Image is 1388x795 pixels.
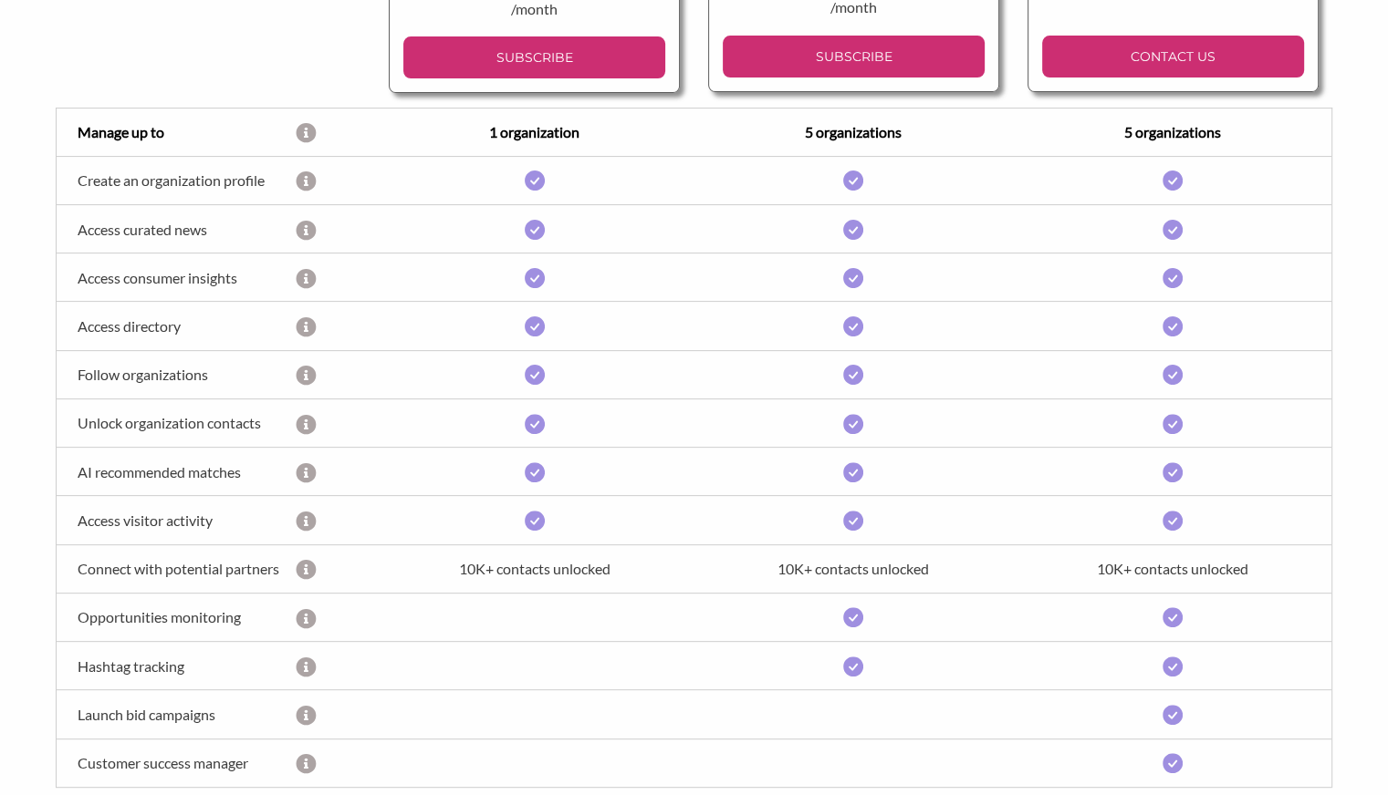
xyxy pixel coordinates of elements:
[843,462,863,482] img: i
[843,511,863,531] img: i
[1013,121,1331,143] div: 5 organizations
[525,462,545,482] img: i
[57,608,296,625] div: Opportunities monitoring
[57,317,296,335] div: Access directory
[57,366,296,383] div: Follow organizations
[57,657,296,675] div: Hashtag tracking
[57,221,296,238] div: Access curated news
[843,607,863,627] img: i
[525,220,545,240] img: i
[375,121,694,143] div: 1 organization
[1163,316,1183,336] img: i
[403,36,665,78] a: SUBSCRIBE
[1163,414,1183,434] img: i
[1013,560,1331,577] div: 10K+ contacts unlocked
[57,706,296,723] div: Launch bid campaigns
[843,170,863,191] img: i
[525,511,545,531] img: i
[1163,170,1183,191] img: i
[525,414,545,434] img: i
[525,316,545,336] img: i
[1163,511,1183,531] img: i
[525,365,545,385] img: i
[843,414,863,434] img: i
[1163,607,1183,627] img: i
[694,121,1013,143] div: 5 organizations
[57,414,296,431] div: Unlock organization contacts
[1163,220,1183,240] img: i
[57,560,296,577] div: Connect with potential partners
[1163,656,1183,676] img: i
[57,171,296,189] div: Create an organization profile
[843,316,863,336] img: i
[843,656,863,676] img: i
[730,43,977,70] p: SUBSCRIBE
[1163,462,1183,482] img: i
[57,121,296,143] div: Manage up to
[411,44,658,71] p: SUBSCRIBE
[57,754,296,771] div: Customer success manager
[694,560,1013,577] div: 10K+ contacts unlocked
[843,365,863,385] img: i
[723,36,985,77] a: SUBSCRIBE
[525,170,545,191] img: i
[843,220,863,240] img: i
[525,268,545,288] img: i
[1163,365,1183,385] img: i
[375,560,694,577] div: 10K+ contacts unlocked
[1163,705,1183,725] img: i
[843,268,863,288] img: i
[1163,753,1183,773] img: i
[57,463,296,480] div: AI recommended matches
[57,511,296,529] div: Access visitor activity
[1163,268,1183,288] img: i
[1042,36,1304,77] a: CONTACT US
[1049,43,1297,70] p: CONTACT US
[57,269,296,286] div: Access consumer insights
